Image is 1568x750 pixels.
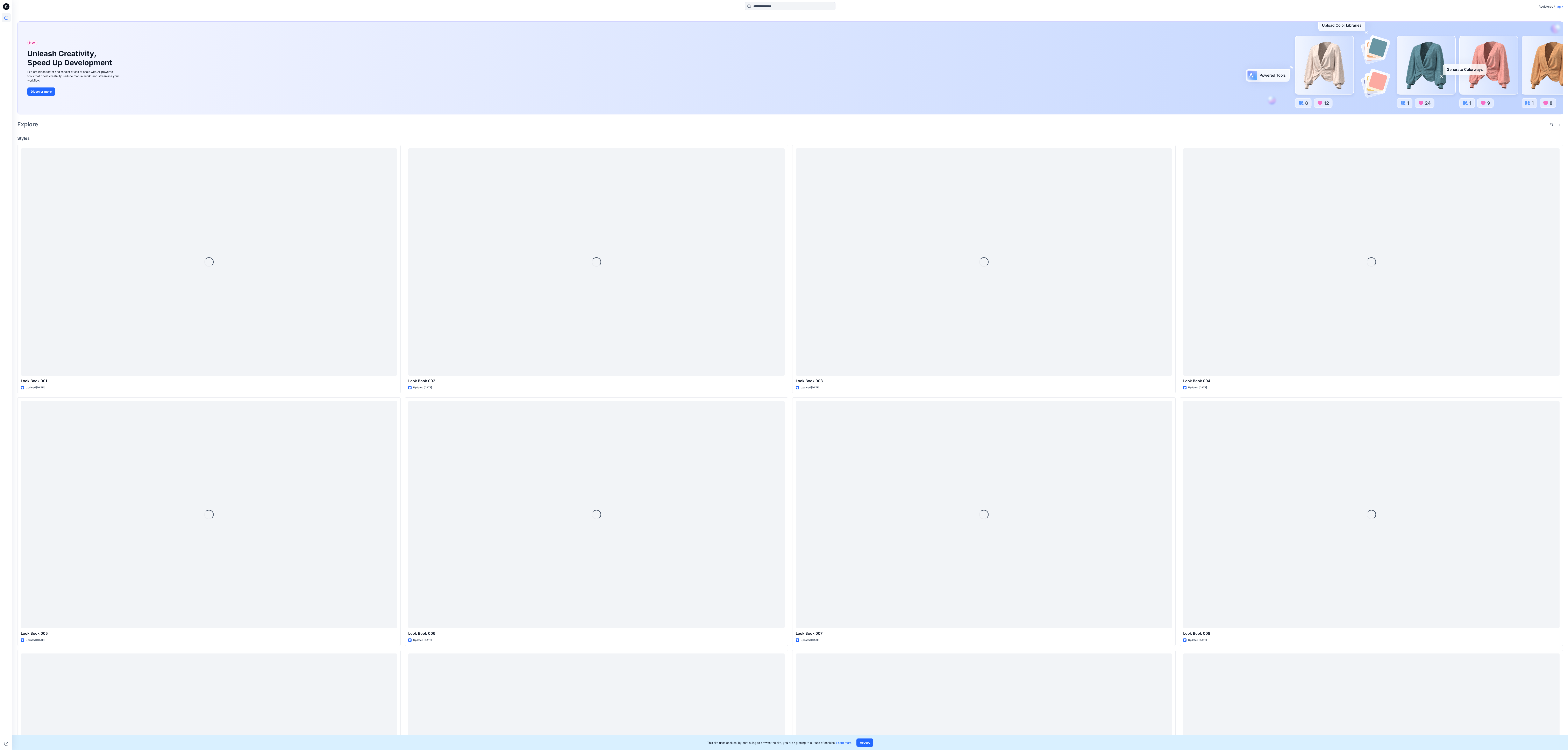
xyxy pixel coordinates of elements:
[1183,378,1560,384] p: Look Book 004
[17,136,1563,141] h4: Styles
[1188,638,1207,642] p: Updated [DATE]
[21,378,397,384] p: Look Book 001
[1183,631,1560,636] p: Look Book 008
[1556,5,1563,9] p: Login
[27,87,120,96] a: Discover more
[27,87,55,96] button: Discover more
[413,638,432,642] p: Updated [DATE]
[856,738,873,747] button: Accept
[21,631,397,636] p: Look Book 005
[796,631,1172,636] p: Look Book 007
[27,49,114,67] h1: Unleash Creativity, Speed Up Development
[1539,4,1555,9] p: Registered?
[27,70,120,83] div: Explore ideas faster and recolor styles at scale with AI-powered tools that boost creativity, red...
[408,631,785,636] p: Look Book 006
[796,378,1172,384] p: Look Book 003
[801,385,819,390] p: Updated [DATE]
[29,40,36,45] span: New
[836,741,851,744] a: Learn more
[801,638,819,642] p: Updated [DATE]
[26,385,44,390] p: Updated [DATE]
[1188,385,1207,390] p: Updated [DATE]
[26,638,44,642] p: Updated [DATE]
[17,121,38,128] h2: Explore
[707,741,851,745] p: This site uses cookies. By continuing to browse the site, you are agreeing to our use of cookies.
[413,385,432,390] p: Updated [DATE]
[408,378,785,384] p: Look Book 002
